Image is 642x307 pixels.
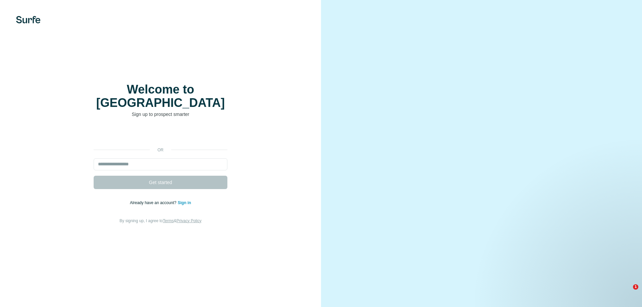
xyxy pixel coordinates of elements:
iframe: Schaltfläche „Über Google anmelden“ [90,128,231,142]
div: Über Google anmelden. Wird in neuem Tab geöffnet. [94,128,227,142]
img: Surfe's logo [16,16,40,23]
iframe: Intercom live chat [619,284,635,300]
a: Privacy Policy [177,218,202,223]
span: Already have an account? [130,200,178,205]
iframe: Dialogfeld „Über Google anmelden“ [505,7,635,105]
h1: Welcome to [GEOGRAPHIC_DATA] [94,83,227,110]
p: Sign up to prospect smarter [94,111,227,118]
span: By signing up, I agree to & [120,218,202,223]
span: 1 [633,284,638,290]
a: Terms [163,218,174,223]
a: Sign in [178,200,191,205]
p: or [150,147,171,153]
